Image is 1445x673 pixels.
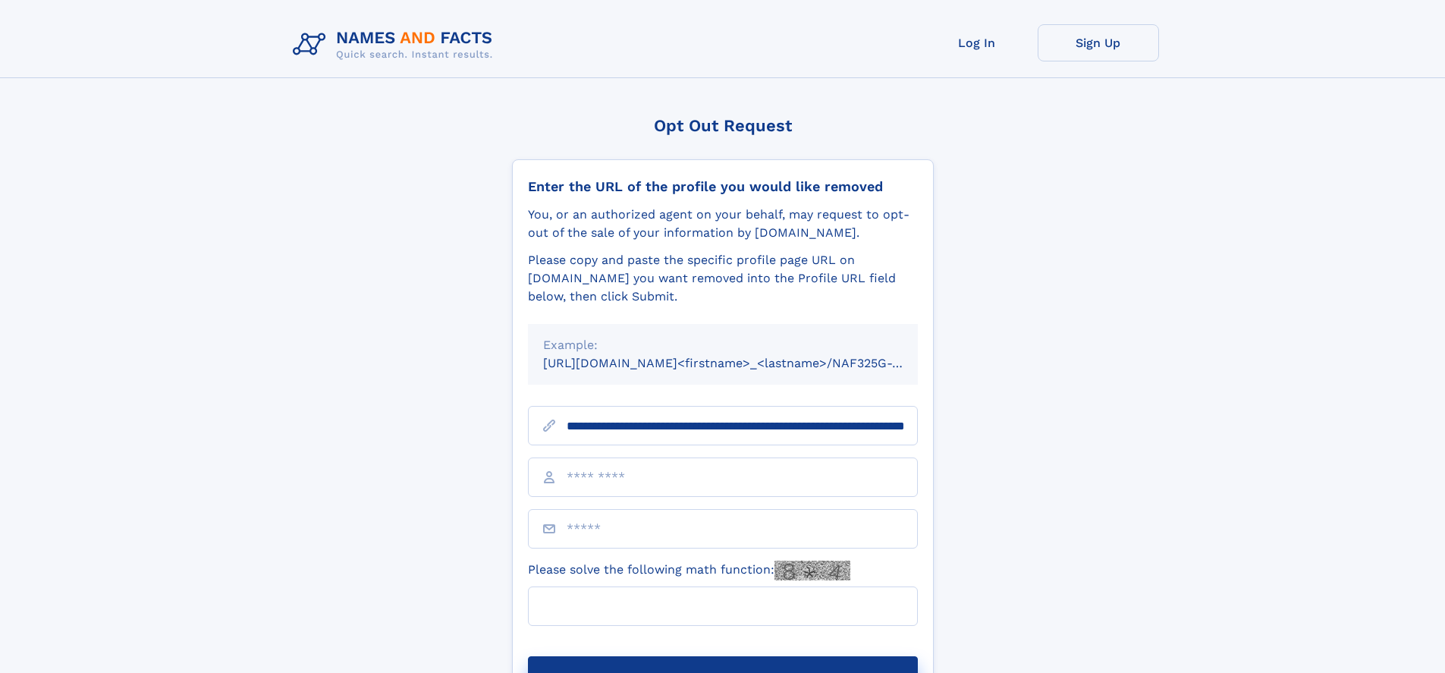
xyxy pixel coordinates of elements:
[1038,24,1159,61] a: Sign Up
[528,561,850,580] label: Please solve the following math function:
[543,336,903,354] div: Example:
[287,24,505,65] img: Logo Names and Facts
[528,206,918,242] div: You, or an authorized agent on your behalf, may request to opt-out of the sale of your informatio...
[512,116,934,135] div: Opt Out Request
[528,251,918,306] div: Please copy and paste the specific profile page URL on [DOMAIN_NAME] you want removed into the Pr...
[916,24,1038,61] a: Log In
[528,178,918,195] div: Enter the URL of the profile you would like removed
[543,356,947,370] small: [URL][DOMAIN_NAME]<firstname>_<lastname>/NAF325G-xxxxxxxx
